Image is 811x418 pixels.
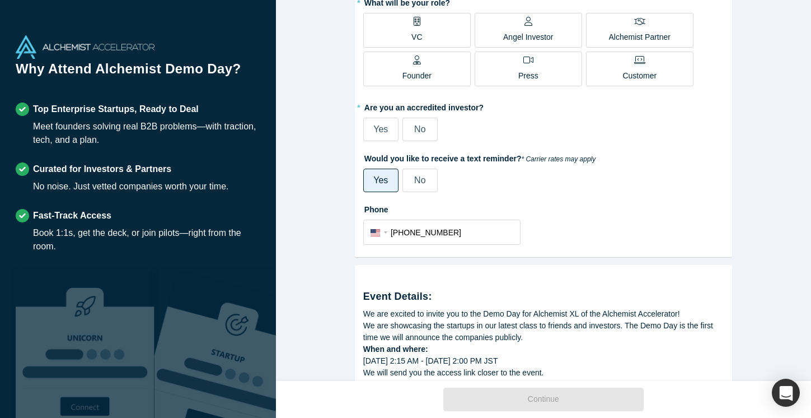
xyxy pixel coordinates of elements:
[33,164,171,174] strong: Curated for Investors & Partners
[414,124,425,134] span: No
[521,155,596,163] em: * Carrier rates may apply
[363,345,428,354] strong: When and where:
[363,149,724,165] label: Would you like to receive a text reminder?
[363,308,724,320] div: We are excited to invite you to the Demo Day for Alchemist XL of the Alchemist Accelerator!
[363,355,724,367] div: [DATE] 2:15 AM - [DATE] 2:00 PM JST
[33,180,229,193] div: No noise. Just vetted companies worth your time.
[373,175,388,185] span: Yes
[609,31,671,43] p: Alchemist Partner
[373,124,388,134] span: Yes
[363,320,724,343] div: We are showcasing the startups in our latest class to friends and investors. The Demo Day is the ...
[33,120,260,147] div: Meet founders solving real B2B problems—with traction, tech, and a plan.
[443,388,644,411] button: Continue
[363,98,724,114] label: Are you an accredited investor?
[33,226,260,253] div: Book 1:1s, get the deck, or join pilots—right from the room.
[16,35,154,59] img: Alchemist Accelerator Logo
[414,175,425,185] span: No
[363,367,724,379] div: We will send you the access link closer to the event.
[33,104,199,114] strong: Top Enterprise Startups, Ready to Deal
[622,70,657,82] p: Customer
[503,31,554,43] p: Angel Investor
[16,59,260,87] h1: Why Attend Alchemist Demo Day?
[363,380,442,389] strong: Live Event Schedule:
[411,31,422,43] p: VC
[518,70,538,82] p: Press
[402,70,432,82] p: Founder
[363,200,724,216] label: Phone
[363,291,432,302] strong: Event Details:
[33,211,111,220] strong: Fast-Track Access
